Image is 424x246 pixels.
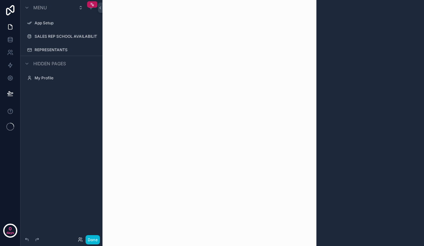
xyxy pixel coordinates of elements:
p: days [6,228,14,237]
label: My Profile [35,75,97,81]
label: SALES REP SCHOOL AVAILABILITY [35,34,97,39]
label: REPRESENTANTS [35,47,97,52]
label: App Setup [35,20,97,26]
p: 0 [9,226,12,232]
span: Hidden pages [33,60,66,67]
span: Menu [33,4,47,11]
button: Done [86,235,100,244]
